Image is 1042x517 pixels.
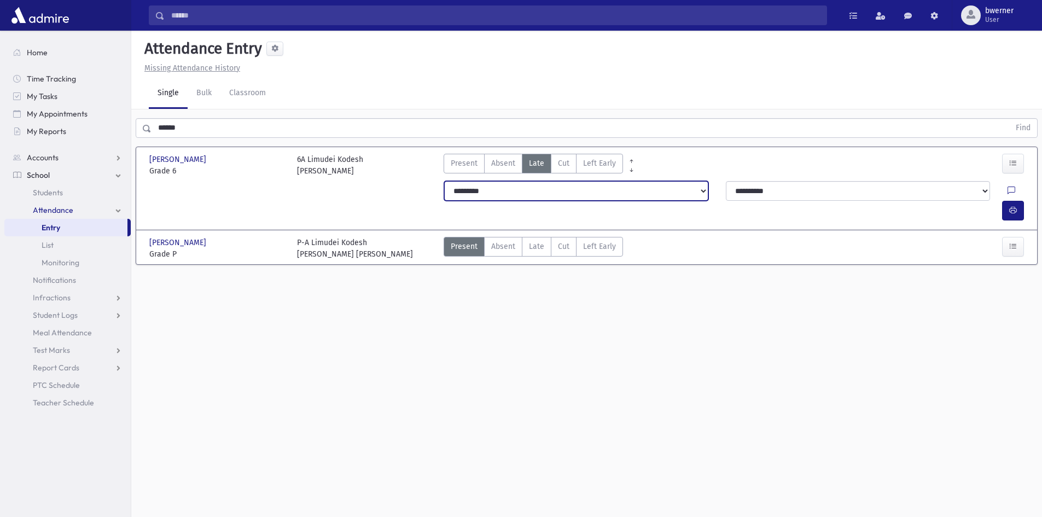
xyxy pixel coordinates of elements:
span: Notifications [33,275,76,285]
a: Classroom [220,78,275,109]
span: My Tasks [27,91,57,101]
span: My Reports [27,126,66,136]
a: Accounts [4,149,131,166]
span: PTC Schedule [33,380,80,390]
span: User [985,15,1014,24]
a: Bulk [188,78,220,109]
div: P-A Limudei Kodesh [PERSON_NAME] [PERSON_NAME] [297,237,413,260]
a: Notifications [4,271,131,289]
h5: Attendance Entry [140,39,262,58]
a: Missing Attendance History [140,63,240,73]
a: Home [4,44,131,61]
span: Cut [558,241,569,252]
button: Find [1009,119,1037,137]
div: AttTypes [444,237,623,260]
span: My Appointments [27,109,88,119]
span: Grade P [149,248,286,260]
a: My Reports [4,123,131,140]
span: bwerner [985,7,1014,15]
span: List [42,240,54,250]
span: Time Tracking [27,74,76,84]
span: Entry [42,223,60,233]
span: Late [529,158,544,169]
span: Late [529,241,544,252]
span: Cut [558,158,569,169]
span: Monitoring [42,258,79,268]
a: Single [149,78,188,109]
span: Present [451,241,478,252]
span: Absent [491,241,515,252]
span: Report Cards [33,363,79,373]
span: Grade 6 [149,165,286,177]
a: Students [4,184,131,201]
span: [PERSON_NAME] [149,154,208,165]
span: Absent [491,158,515,169]
span: Meal Attendance [33,328,92,338]
span: School [27,170,50,180]
a: Time Tracking [4,70,131,88]
span: Student Logs [33,310,78,320]
a: PTC Schedule [4,376,131,394]
a: My Tasks [4,88,131,105]
u: Missing Attendance History [144,63,240,73]
a: Meal Attendance [4,324,131,341]
a: List [4,236,131,254]
a: Test Marks [4,341,131,359]
img: AdmirePro [9,4,72,26]
div: 6A Limudei Kodesh [PERSON_NAME] [297,154,363,177]
input: Search [165,5,826,25]
a: Entry [4,219,127,236]
span: Left Early [583,241,616,252]
span: Attendance [33,205,73,215]
a: Student Logs [4,306,131,324]
a: Attendance [4,201,131,219]
span: Test Marks [33,345,70,355]
span: Present [451,158,478,169]
span: Students [33,188,63,197]
span: [PERSON_NAME] [149,237,208,248]
span: Teacher Schedule [33,398,94,408]
span: Left Early [583,158,616,169]
div: AttTypes [444,154,623,177]
span: Infractions [33,293,71,303]
a: Infractions [4,289,131,306]
span: Home [27,48,48,57]
a: My Appointments [4,105,131,123]
a: Monitoring [4,254,131,271]
a: Teacher Schedule [4,394,131,411]
a: Report Cards [4,359,131,376]
span: Accounts [27,153,59,162]
a: School [4,166,131,184]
